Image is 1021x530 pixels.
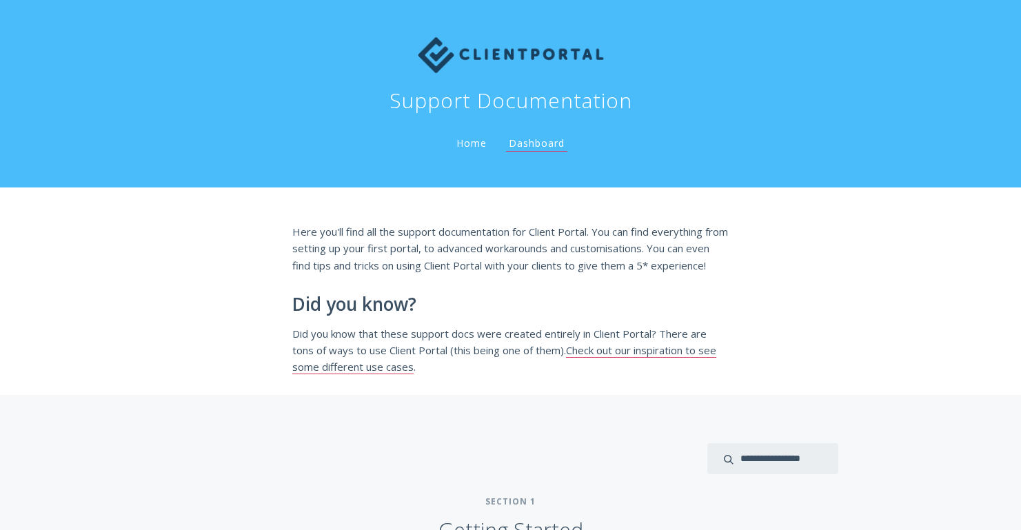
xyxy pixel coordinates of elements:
[454,136,489,150] a: Home
[506,136,567,152] a: Dashboard
[292,223,729,274] p: Here you'll find all the support documentation for Client Portal. You can find everything from se...
[707,443,838,474] input: search input
[390,87,632,114] h1: Support Documentation
[292,294,729,315] h2: Did you know?
[292,325,729,376] p: Did you know that these support docs were created entirely in Client Portal? There are tons of wa...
